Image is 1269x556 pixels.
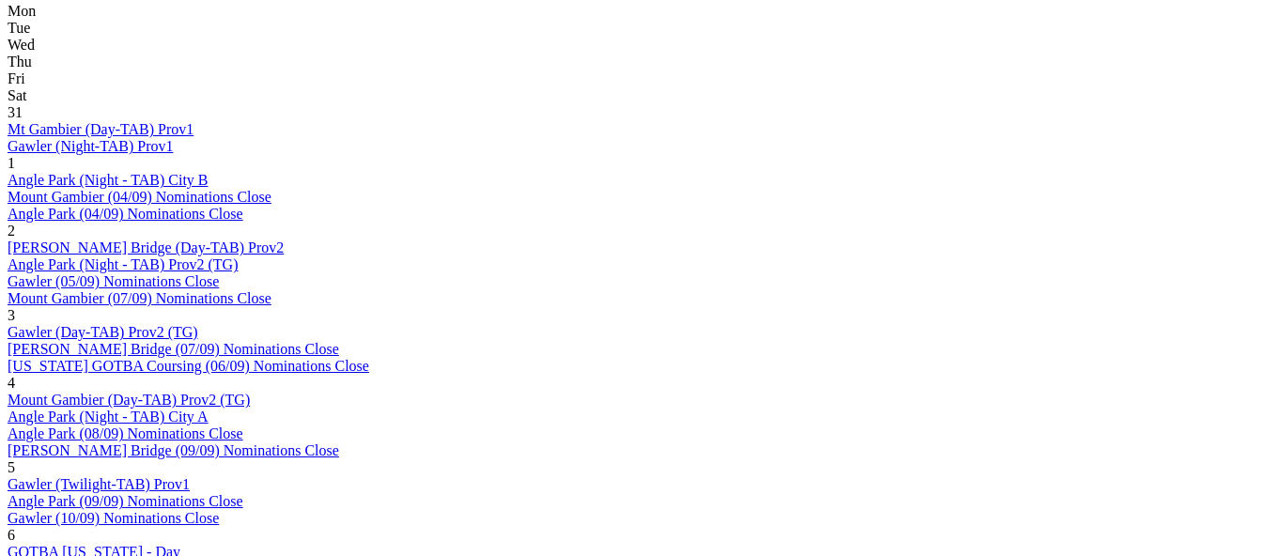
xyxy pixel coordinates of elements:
[8,206,243,222] a: Angle Park (04/09) Nominations Close
[8,172,209,188] a: Angle Park (Night - TAB) City B
[8,425,243,441] a: Angle Park (08/09) Nominations Close
[8,87,1261,104] div: Sat
[8,189,271,205] a: Mount Gambier (04/09) Nominations Close
[8,256,239,272] a: Angle Park (Night - TAB) Prov2 (TG)
[8,341,339,357] a: [PERSON_NAME] Bridge (07/09) Nominations Close
[8,324,198,340] a: Gawler (Day-TAB) Prov2 (TG)
[8,358,369,374] a: [US_STATE] GOTBA Coursing (06/09) Nominations Close
[8,442,339,458] a: [PERSON_NAME] Bridge (09/09) Nominations Close
[8,273,219,289] a: Gawler (05/09) Nominations Close
[8,37,1261,54] div: Wed
[8,476,190,492] a: Gawler (Twilight-TAB) Prov1
[8,121,193,137] a: Mt Gambier (Day-TAB) Prov1
[8,155,15,171] span: 1
[8,290,271,306] a: Mount Gambier (07/09) Nominations Close
[8,138,173,154] a: Gawler (Night-TAB) Prov1
[8,70,1261,87] div: Fri
[8,3,1261,20] div: Mon
[8,459,15,475] span: 5
[8,223,15,239] span: 2
[8,392,250,408] a: Mount Gambier (Day-TAB) Prov2 (TG)
[8,510,219,526] a: Gawler (10/09) Nominations Close
[8,493,243,509] a: Angle Park (09/09) Nominations Close
[8,239,284,255] a: [PERSON_NAME] Bridge (Day-TAB) Prov2
[8,104,23,120] span: 31
[8,20,1261,37] div: Tue
[8,527,15,543] span: 6
[8,54,1261,70] div: Thu
[8,409,209,425] a: Angle Park (Night - TAB) City A
[8,307,15,323] span: 3
[8,375,15,391] span: 4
